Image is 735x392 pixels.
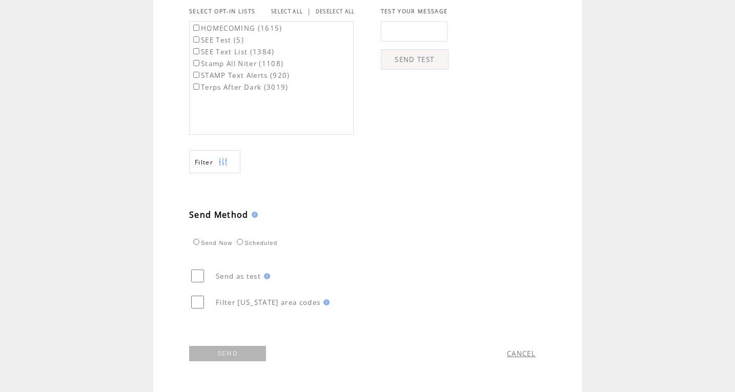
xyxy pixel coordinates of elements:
span: Send as test [216,272,261,281]
span: Show filters [195,158,213,167]
input: SEE Test (5) [193,36,199,43]
label: HOMECOMING (1615) [191,24,282,33]
input: Terps After Dark (3019) [193,84,199,90]
label: SEE Test (5) [191,35,244,45]
a: DESELECT ALL [316,8,355,15]
input: STAMP Text Alerts (920) [193,72,199,78]
a: SELECT ALL [271,8,303,15]
span: Filter [US_STATE] area codes [216,298,320,307]
span: SELECT OPT-IN LISTS [189,8,255,15]
img: filters.png [218,151,228,174]
a: CANCEL [507,349,536,358]
input: Send Now [193,239,199,245]
input: Stamp All Niter (1108) [193,60,199,66]
input: HOMECOMING (1615) [193,25,199,31]
input: SEE Text List (1384) [193,48,199,54]
span: TEST YOUR MESSAGE [381,8,448,15]
img: help.gif [249,212,258,218]
label: STAMP Text Alerts (920) [191,71,290,80]
a: Filter [189,150,240,173]
label: Scheduled [234,240,277,246]
span: | [307,7,311,16]
label: Terps After Dark (3019) [191,82,289,92]
a: SEND [189,346,266,361]
label: Send Now [191,240,232,246]
label: Stamp All Niter (1108) [191,59,283,68]
img: help.gif [261,273,270,279]
label: SEE Text List (1384) [191,47,275,56]
img: help.gif [320,299,330,305]
a: SEND TEST [381,49,448,70]
input: Scheduled [237,239,243,245]
span: Send Method [189,209,249,220]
